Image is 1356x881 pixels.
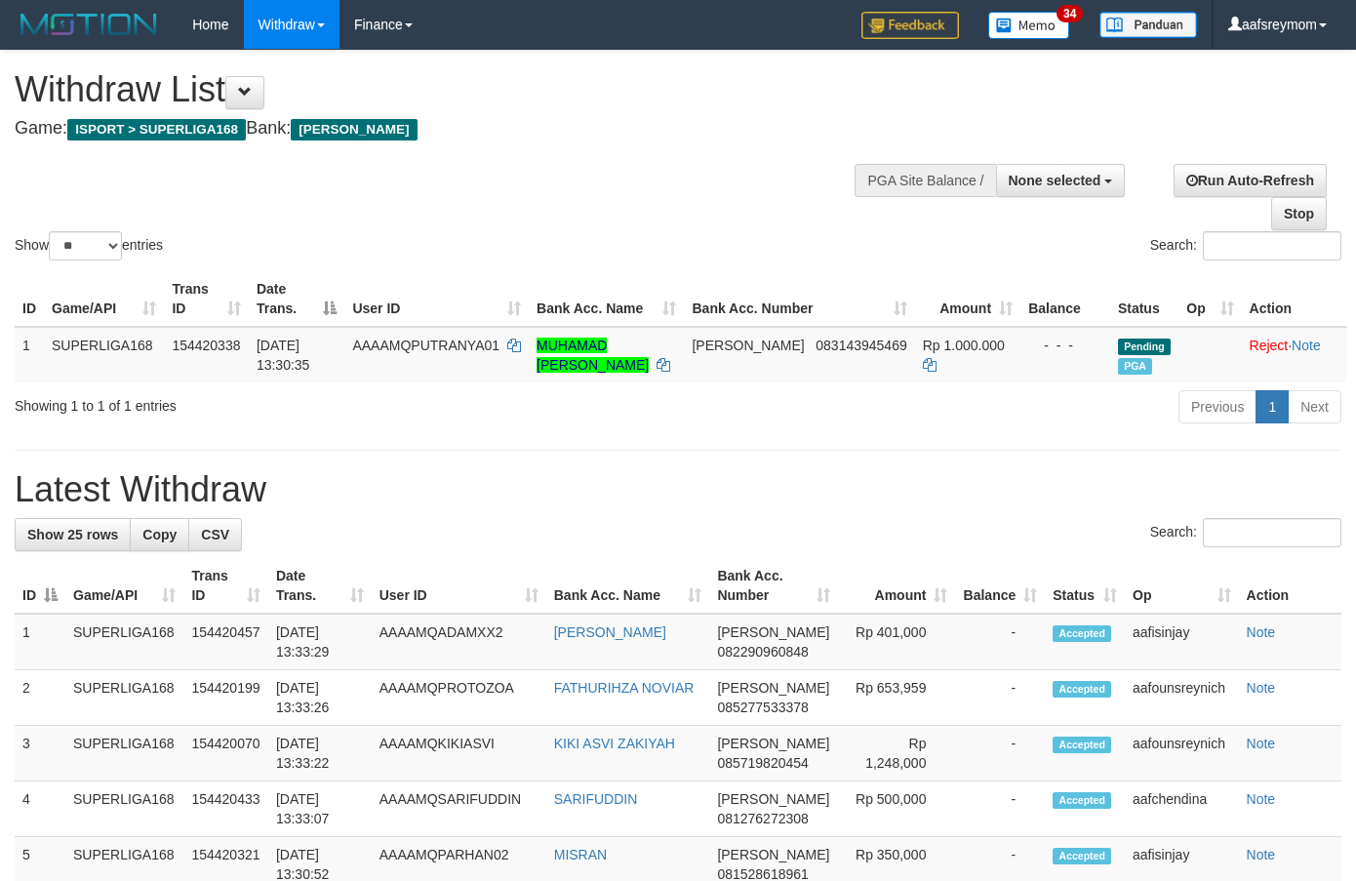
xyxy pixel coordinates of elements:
th: Bank Acc. Name: activate to sort column ascending [546,558,710,614]
a: SARIFUDDIN [554,791,638,807]
label: Search: [1150,231,1341,260]
a: Reject [1250,338,1289,353]
td: - [955,614,1045,670]
input: Search: [1203,518,1341,547]
a: Note [1247,680,1276,696]
a: FATHURIHZA NOVIAR [554,680,695,696]
td: - [955,670,1045,726]
a: Stop [1271,197,1327,230]
td: 154420433 [183,781,267,837]
th: Status [1110,271,1178,327]
img: MOTION_logo.png [15,10,163,39]
span: Copy 083143945469 to clipboard [816,338,906,353]
select: Showentries [49,231,122,260]
h1: Withdraw List [15,70,885,109]
a: Note [1247,736,1276,751]
td: 1 [15,614,65,670]
img: panduan.png [1099,12,1197,38]
span: ISPORT > SUPERLIGA168 [67,119,246,140]
span: Accepted [1053,681,1111,698]
th: Balance [1020,271,1110,327]
span: Copy 082290960848 to clipboard [717,644,808,660]
th: ID: activate to sort column descending [15,558,65,614]
td: [DATE] 13:33:29 [268,614,372,670]
td: · [1242,327,1347,382]
span: [DATE] 13:30:35 [257,338,310,373]
a: Note [1247,624,1276,640]
td: 1 [15,327,44,382]
td: 154420199 [183,670,267,726]
div: Showing 1 to 1 of 1 entries [15,388,550,416]
td: [DATE] 13:33:22 [268,726,372,781]
td: Rp 1,248,000 [838,726,956,781]
span: 154420338 [172,338,240,353]
span: CSV [201,527,229,542]
td: Rp 401,000 [838,614,956,670]
div: - - - [1028,336,1102,355]
td: 154420070 [183,726,267,781]
td: [DATE] 13:33:26 [268,670,372,726]
td: aafounsreynich [1125,726,1239,781]
label: Search: [1150,518,1341,547]
span: AAAAMQPUTRANYA01 [352,338,499,353]
a: Note [1247,791,1276,807]
span: Copy 085719820454 to clipboard [717,755,808,771]
th: Bank Acc. Name: activate to sort column ascending [529,271,684,327]
a: Previous [1178,390,1256,423]
th: Action [1242,271,1347,327]
th: Game/API: activate to sort column ascending [44,271,164,327]
span: [PERSON_NAME] [692,338,804,353]
span: Rp 1.000.000 [923,338,1005,353]
td: aafchendina [1125,781,1239,837]
span: Accepted [1053,625,1111,642]
a: Show 25 rows [15,518,131,551]
a: CSV [188,518,242,551]
th: Balance: activate to sort column ascending [955,558,1045,614]
td: AAAAMQADAMXX2 [372,614,546,670]
a: Copy [130,518,189,551]
th: Amount: activate to sort column ascending [915,271,1020,327]
span: None selected [1009,173,1101,188]
span: [PERSON_NAME] [291,119,417,140]
img: Button%20Memo.svg [988,12,1070,39]
td: 154420457 [183,614,267,670]
td: aafounsreynich [1125,670,1239,726]
span: [PERSON_NAME] [717,624,829,640]
th: ID [15,271,44,327]
span: 34 [1057,5,1083,22]
th: Date Trans.: activate to sort column descending [249,271,344,327]
span: Marked by aafounsreynich [1118,358,1152,375]
td: SUPERLIGA168 [65,781,183,837]
th: Bank Acc. Number: activate to sort column ascending [684,271,914,327]
td: Rp 653,959 [838,670,956,726]
th: Op: activate to sort column ascending [1178,271,1241,327]
td: SUPERLIGA168 [65,670,183,726]
a: MISRAN [554,847,607,862]
a: KIKI ASVI ZAKIYAH [554,736,675,751]
th: User ID: activate to sort column ascending [344,271,529,327]
td: - [955,781,1045,837]
td: [DATE] 13:33:07 [268,781,372,837]
button: None selected [996,164,1126,197]
th: Op: activate to sort column ascending [1125,558,1239,614]
th: Date Trans.: activate to sort column ascending [268,558,372,614]
span: Show 25 rows [27,527,118,542]
div: PGA Site Balance / [855,164,995,197]
th: Game/API: activate to sort column ascending [65,558,183,614]
span: Pending [1118,339,1171,355]
td: AAAAMQPROTOZOA [372,670,546,726]
td: aafisinjay [1125,614,1239,670]
a: [PERSON_NAME] [554,624,666,640]
span: Copy [142,527,177,542]
td: AAAAMQSARIFUDDIN [372,781,546,837]
h4: Game: Bank: [15,119,885,139]
th: Trans ID: activate to sort column ascending [164,271,249,327]
th: User ID: activate to sort column ascending [372,558,546,614]
th: Action [1239,558,1341,614]
a: Next [1288,390,1341,423]
a: Note [1292,338,1321,353]
label: Show entries [15,231,163,260]
a: Note [1247,847,1276,862]
td: SUPERLIGA168 [65,726,183,781]
span: Copy 081276272308 to clipboard [717,811,808,826]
